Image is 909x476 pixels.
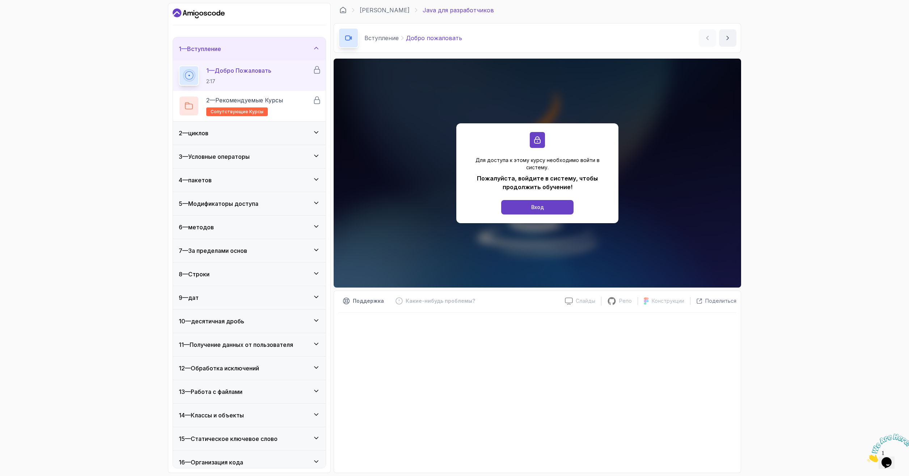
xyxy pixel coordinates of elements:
ya-tr-span: — [182,200,188,207]
ya-tr-span: 12 [179,365,185,372]
ya-tr-span: Поддержка [353,298,384,304]
button: 11—Получение данных от пользователя [173,333,326,356]
ya-tr-span: Пожалуйста, войдите в систему, чтобы продолжить обучение! [477,175,598,191]
ya-tr-span: Слайды [576,297,595,305]
ya-tr-span: Поделиться [705,297,736,305]
button: 7—За пределами основ [173,239,326,262]
ya-tr-span: За пределами основ [188,247,247,254]
button: 1—Вступление [173,37,326,60]
button: 2—циклов [173,122,326,145]
ya-tr-span: Вход [531,204,544,210]
ya-tr-span: — [182,271,188,278]
button: Кнопка Поддержки [338,295,388,307]
button: 8—Строки [173,263,326,286]
button: предыдущее содержание [699,29,716,47]
button: 5—Модификаторы доступа [173,192,326,215]
span: 1 [3,3,6,9]
ya-tr-span: Работа с файлами [191,388,242,395]
ya-tr-span: Статическое ключевое слово [191,435,278,442]
ya-tr-span: — [181,45,187,52]
button: 16—Организация кода [173,451,326,474]
ya-tr-span: десятичная дробь [191,318,244,325]
ya-tr-span: методов [188,224,214,231]
ya-tr-span: 9 [179,294,182,301]
ya-tr-span: 15 [179,435,185,442]
button: 2—Рекомендуемые курсысопутствующие курсы [179,96,320,116]
ya-tr-span: Добро пожаловать [406,34,462,42]
button: 3—Условные операторы [173,145,326,168]
ya-tr-span: 5 [179,200,182,207]
ya-tr-span: — [182,129,188,137]
button: 1—Добро пожаловать2:17 [179,65,320,86]
a: [PERSON_NAME] [360,6,410,14]
ya-tr-span: пакетов [188,177,212,184]
ya-tr-span: 16 [179,459,185,466]
ya-tr-span: Организация кода [191,459,243,466]
button: 6—методов [173,216,326,239]
ya-tr-span: 1 [206,67,209,74]
ya-tr-span: Добро пожаловать [215,67,271,74]
ya-tr-span: Условные операторы [188,153,250,160]
ya-tr-span: — [184,341,190,348]
ya-tr-span: — [182,177,188,184]
ya-tr-span: Java для разработчиков [423,7,494,14]
button: 12—Обработка исключений [173,357,326,380]
button: 10—десятичная дробь [173,310,326,333]
img: Chat attention grabber [3,3,48,31]
ya-tr-span: 8 [179,271,182,278]
ya-tr-span: — [185,365,191,372]
ya-tr-span: 1 [179,45,181,52]
a: Информационная панель [339,7,347,14]
a: Информационная панель [173,8,225,19]
ya-tr-span: Получение данных от пользователя [190,341,293,348]
ya-tr-span: Репо [619,297,632,305]
ya-tr-span: — [209,67,215,74]
ya-tr-span: 10 [179,318,185,325]
ya-tr-span: 4 [179,177,182,184]
ya-tr-span: 13 [179,388,185,395]
ya-tr-span: 14 [179,412,185,419]
ya-tr-span: Вступление [187,45,221,52]
ya-tr-span: Конструкции [652,297,684,305]
ya-tr-span: — [182,247,188,254]
ya-tr-span: дат [188,294,199,301]
button: 4—пакетов [173,169,326,192]
button: Вход [501,200,574,214]
ya-tr-span: Для доступа к этому курсу необходимо войти в систему. [475,157,600,170]
ya-tr-span: 6 [179,224,182,231]
ya-tr-span: — [182,224,188,231]
button: 9—дат [173,286,326,309]
ya-tr-span: — [182,294,188,301]
ya-tr-span: — [185,435,191,442]
ya-tr-span: Классы и объекты [191,412,244,419]
ya-tr-span: — [185,388,191,395]
ya-tr-span: 2 [206,97,210,104]
ya-tr-span: — [210,97,215,104]
ya-tr-span: Обработка исключений [191,365,259,372]
button: 14—Классы и объекты [173,404,326,427]
ya-tr-span: Какие-нибудь проблемы? [406,298,475,304]
ya-tr-span: Рекомендуемые курсы [215,97,283,104]
ya-tr-span: — [185,318,191,325]
button: следующий контент [719,29,736,47]
p: 2:17 [206,78,271,85]
button: 13—Работа с файлами [173,380,326,403]
ya-tr-span: — [185,459,191,466]
button: 15—Статическое ключевое слово [173,427,326,450]
ya-tr-span: 7 [179,247,182,254]
iframe: виджет чата [864,431,909,465]
ya-tr-span: Вступление [364,34,399,42]
ya-tr-span: Модификаторы доступа [188,200,258,207]
ya-tr-span: сопутствующие курсы [211,109,263,114]
ya-tr-span: 11 [179,341,184,348]
ya-tr-span: Строки [188,271,210,278]
ya-tr-span: — [185,412,191,419]
ya-tr-span: циклов [188,129,208,137]
button: Поделиться [690,297,736,305]
ya-tr-span: — [182,153,188,160]
ya-tr-span: 3 [179,153,182,160]
ya-tr-span: 2 [179,129,182,137]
